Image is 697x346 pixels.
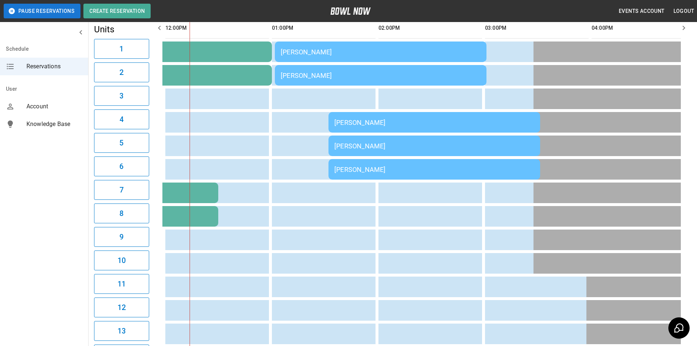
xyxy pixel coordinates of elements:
[94,24,149,35] h5: Units
[119,184,123,196] h6: 7
[66,47,266,56] div: Poluda
[281,48,481,56] div: [PERSON_NAME]
[119,66,123,78] h6: 2
[119,43,123,55] h6: 1
[616,4,668,18] button: Events Account
[334,166,534,173] div: [PERSON_NAME]
[119,113,123,125] h6: 4
[94,156,149,176] button: 6
[94,227,149,247] button: 9
[118,278,126,290] h6: 11
[94,321,149,341] button: 13
[26,120,82,129] span: Knowledge Base
[66,71,266,80] div: Poluda
[26,102,82,111] span: Account
[94,203,149,223] button: 8
[94,39,149,59] button: 1
[334,119,534,126] div: [PERSON_NAME]
[26,62,82,71] span: Reservations
[281,72,481,79] div: [PERSON_NAME]
[119,231,123,243] h6: 9
[94,251,149,270] button: 10
[119,208,123,219] h6: 8
[330,7,371,15] img: logo
[94,62,149,82] button: 2
[94,86,149,106] button: 3
[119,161,123,172] h6: 6
[94,180,149,200] button: 7
[671,4,697,18] button: Logout
[94,109,149,129] button: 4
[4,4,80,18] button: Pause Reservations
[118,255,126,266] h6: 10
[119,90,123,102] h6: 3
[94,298,149,317] button: 12
[118,302,126,313] h6: 12
[118,325,126,337] h6: 13
[83,4,151,18] button: Create Reservation
[94,133,149,153] button: 5
[94,274,149,294] button: 11
[119,137,123,149] h6: 5
[334,142,534,150] div: [PERSON_NAME]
